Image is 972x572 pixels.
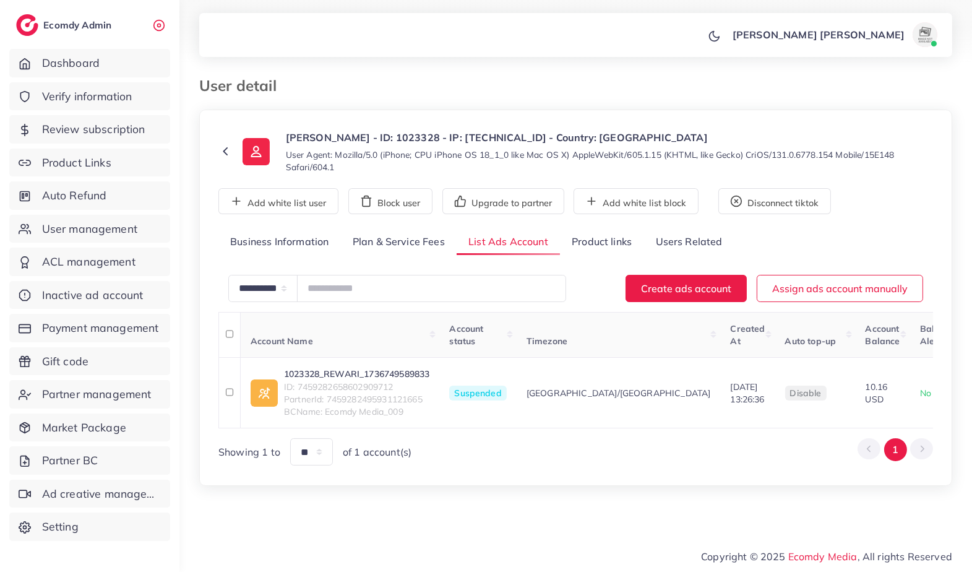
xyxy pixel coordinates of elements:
[9,314,170,342] a: Payment management
[9,149,170,177] a: Product Links
[42,386,152,402] span: Partner management
[788,550,858,563] a: Ecomdy Media
[42,420,126,436] span: Market Package
[16,14,114,36] a: logoEcomdy Admin
[9,446,170,475] a: Partner BC
[574,188,699,214] button: Add white list block
[42,287,144,303] span: Inactive ad account
[43,19,114,31] h2: Ecomdy Admin
[199,77,286,95] h3: User detail
[42,254,135,270] span: ACL management
[9,215,170,243] a: User management
[913,22,937,47] img: avatar
[457,229,560,256] a: List Ads Account
[343,445,411,459] span: of 1 account(s)
[442,188,564,214] button: Upgrade to partner
[9,248,170,276] a: ACL management
[286,130,933,145] p: [PERSON_NAME] - ID: 1023328 - IP: [TECHNICAL_ID] - Country: [GEOGRAPHIC_DATA]
[920,323,955,347] span: Balance Alert
[920,388,931,399] span: No
[560,229,643,256] a: Product links
[730,323,765,347] span: Created At
[733,27,905,42] p: [PERSON_NAME] [PERSON_NAME]
[251,336,313,347] span: Account Name
[9,480,170,508] a: Ad creative management
[42,155,111,171] span: Product Links
[284,405,429,418] span: BCName: Ecomdy Media_009
[701,549,952,564] span: Copyright © 2025
[757,275,923,301] button: Assign ads account manually
[730,381,764,405] span: [DATE] 13:26:36
[643,229,734,256] a: Users Related
[42,453,98,469] span: Partner BC
[9,513,170,541] a: Setting
[9,281,170,310] a: Inactive ad account
[527,387,711,399] span: [GEOGRAPHIC_DATA]/[GEOGRAPHIC_DATA]
[16,14,38,36] img: logo
[42,121,145,137] span: Review subscription
[866,381,888,405] span: 10.16 USD
[218,188,338,214] button: Add white list user
[42,353,88,370] span: Gift code
[884,438,907,461] button: Go to page 1
[42,486,161,502] span: Ad creative management
[449,386,506,401] span: Suspended
[341,229,457,256] a: Plan & Service Fees
[284,368,429,380] a: 1023328_REWARI_1736749589833
[858,438,933,461] ul: Pagination
[348,188,432,214] button: Block user
[218,229,341,256] a: Business Information
[243,138,270,165] img: ic-user-info.36bf1079.svg
[42,188,107,204] span: Auto Refund
[286,149,933,173] small: User Agent: Mozilla/5.0 (iPhone; CPU iPhone OS 18_1_0 like Mac OS X) AppleWebKit/605.1.15 (KHTML,...
[9,49,170,77] a: Dashboard
[9,380,170,409] a: Partner management
[9,115,170,144] a: Review subscription
[866,323,900,347] span: Account Balance
[284,393,429,405] span: PartnerId: 7459282495931121665
[790,388,822,399] span: disable
[284,381,429,393] span: ID: 7459282658602909712
[42,320,159,336] span: Payment management
[42,89,132,105] span: Verify information
[9,181,170,210] a: Auto Refund
[449,323,483,347] span: Account status
[42,519,79,535] span: Setting
[858,549,952,564] span: , All rights Reserved
[251,379,278,407] img: ic-ad-info.7fc67b75.svg
[785,336,837,347] span: Auto top-up
[726,22,942,47] a: [PERSON_NAME] [PERSON_NAME]avatar
[42,221,137,237] span: User management
[527,336,567,347] span: Timezone
[42,55,100,71] span: Dashboard
[218,445,280,459] span: Showing 1 to
[9,414,170,442] a: Market Package
[9,82,170,111] a: Verify information
[9,347,170,376] a: Gift code
[626,275,747,301] button: Create ads account
[718,188,831,214] button: Disconnect tiktok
